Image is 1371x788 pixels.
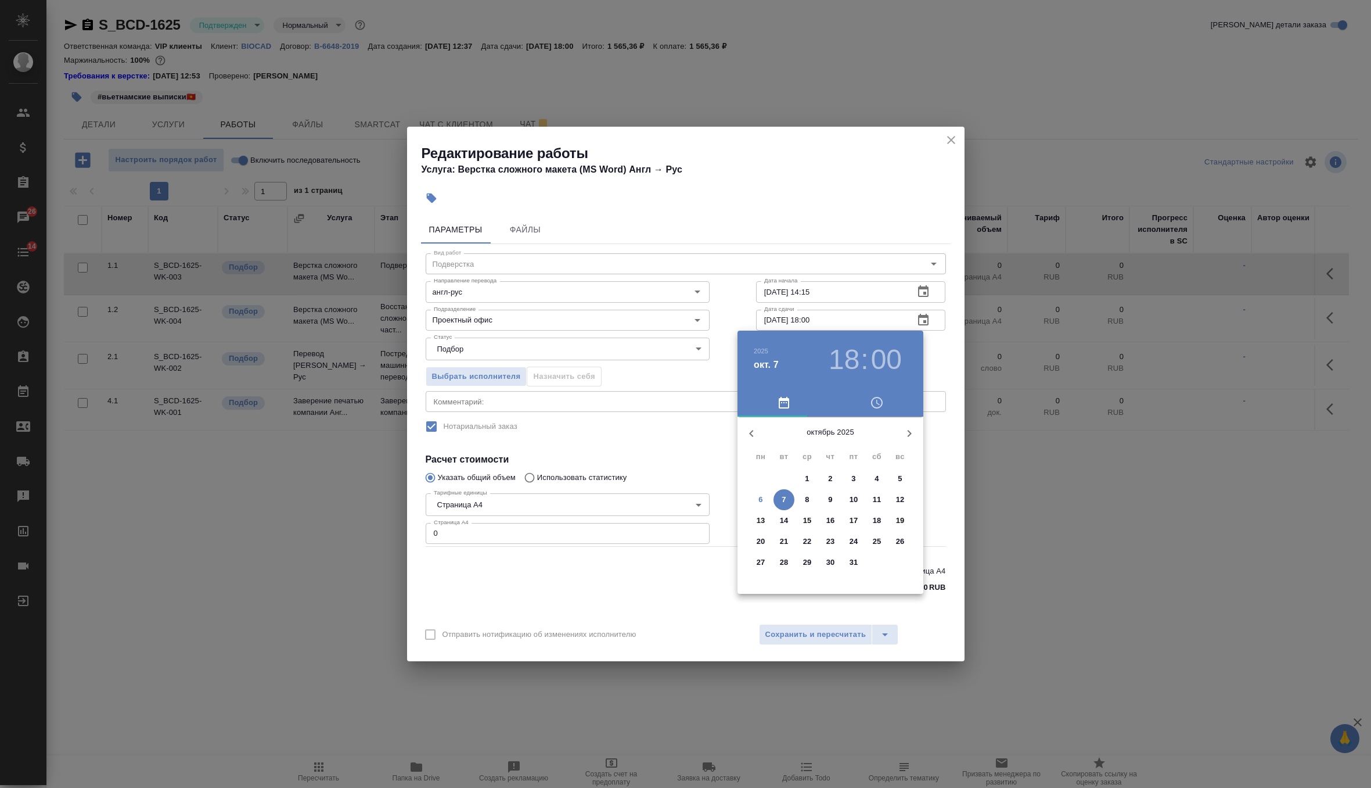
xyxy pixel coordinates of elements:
p: 16 [826,515,835,526]
span: пт [843,451,864,463]
p: 24 [850,536,858,547]
p: 18 [873,515,881,526]
button: 19 [890,510,911,531]
p: 1 [805,473,809,485]
span: пн [750,451,771,463]
button: 31 [843,552,864,573]
p: 20 [757,536,765,547]
p: 11 [873,494,881,506]
p: 3 [851,473,855,485]
p: 10 [850,494,858,506]
p: 19 [896,515,905,526]
p: 25 [873,536,881,547]
p: 7 [782,494,786,506]
p: 21 [780,536,789,547]
button: 5 [890,468,911,489]
button: 28 [773,552,794,573]
span: чт [820,451,841,463]
p: 22 [803,536,812,547]
button: 1 [797,468,818,489]
p: 31 [850,557,858,568]
button: 29 [797,552,818,573]
button: 2 [820,468,841,489]
span: сб [866,451,887,463]
button: 7 [773,489,794,510]
p: 5 [898,473,902,485]
p: 6 [758,494,762,506]
button: 23 [820,531,841,552]
button: 21 [773,531,794,552]
button: 13 [750,510,771,531]
button: 2025 [754,348,768,354]
button: 26 [890,531,911,552]
span: вс [890,451,911,463]
button: окт. 7 [754,358,779,372]
button: 6 [750,489,771,510]
p: 30 [826,557,835,568]
span: ср [797,451,818,463]
p: 13 [757,515,765,526]
p: 9 [828,494,832,506]
span: вт [773,451,794,463]
p: 14 [780,515,789,526]
button: 3 [843,468,864,489]
p: 8 [805,494,809,506]
p: 29 [803,557,812,568]
p: 2 [828,473,832,485]
p: 15 [803,515,812,526]
h3: : [861,343,868,376]
p: 28 [780,557,789,568]
button: 9 [820,489,841,510]
button: 20 [750,531,771,552]
button: 8 [797,489,818,510]
button: 17 [843,510,864,531]
p: 23 [826,536,835,547]
p: 17 [850,515,858,526]
p: 12 [896,494,905,506]
button: 24 [843,531,864,552]
button: 22 [797,531,818,552]
button: 14 [773,510,794,531]
button: 18 [829,343,859,376]
button: 27 [750,552,771,573]
button: 16 [820,510,841,531]
p: 4 [875,473,879,485]
button: 10 [843,489,864,510]
button: 12 [890,489,911,510]
button: 11 [866,489,887,510]
p: октябрь 2025 [765,427,895,438]
button: 25 [866,531,887,552]
p: 26 [896,536,905,547]
p: 27 [757,557,765,568]
button: 00 [871,343,902,376]
button: 30 [820,552,841,573]
button: 4 [866,468,887,489]
button: 18 [866,510,887,531]
button: 15 [797,510,818,531]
